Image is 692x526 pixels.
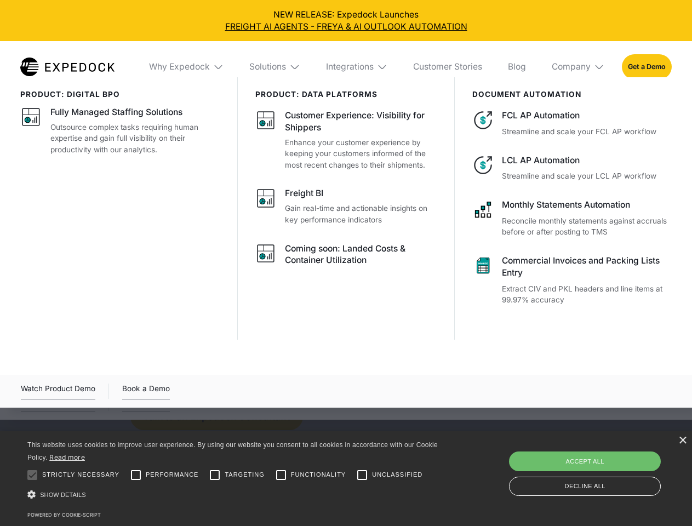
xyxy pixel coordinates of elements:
span: Strictly necessary [42,470,119,479]
a: Monthly Statements AutomationReconcile monthly statements against accruals before or after postin... [472,199,672,238]
p: Gain real-time and actionable insights on key performance indicators [285,203,437,225]
span: Show details [40,491,86,498]
div: Company [543,41,613,93]
div: Fully Managed Staffing Solutions [50,106,182,118]
div: Integrations [317,41,396,93]
p: Extract CIV and PKL headers and line items at 99.97% accuracy [502,283,671,306]
p: Streamline and scale your FCL AP workflow [502,126,671,138]
div: NEW RELEASE: Expedock Launches [9,9,684,33]
div: Customer Experience: Visibility for Shippers [285,110,437,134]
span: This website uses cookies to improve user experience. By using our website you consent to all coo... [27,441,438,461]
div: Company [552,61,591,72]
div: LCL AP Automation [502,155,671,167]
p: Streamline and scale your LCL AP workflow [502,170,671,182]
div: Solutions [241,41,309,93]
a: FREIGHT AI AGENTS - FREYA & AI OUTLOOK AUTOMATION [9,21,684,33]
a: Customer Experience: Visibility for ShippersEnhance your customer experience by keeping your cust... [255,110,438,170]
span: Functionality [291,470,346,479]
div: product: digital bpo [20,90,220,99]
p: Reconcile monthly statements against accruals before or after posting to TMS [502,215,671,238]
div: document automation [472,90,672,99]
span: Targeting [225,470,264,479]
a: Commercial Invoices and Packing Lists EntryExtract CIV and PKL headers and line items at 99.97% a... [472,255,672,306]
div: Commercial Invoices and Packing Lists Entry [502,255,671,279]
div: FCL AP Automation [502,110,671,122]
a: Powered by cookie-script [27,512,101,518]
a: Freight BIGain real-time and actionable insights on key performance indicators [255,187,438,225]
div: Coming soon: Landed Costs & Container Utilization [285,243,437,267]
div: Monthly Statements Automation [502,199,671,211]
a: LCL AP AutomationStreamline and scale your LCL AP workflow [472,155,672,182]
a: Read more [49,453,85,461]
div: Why Expedock [140,41,232,93]
a: FCL AP AutomationStreamline and scale your FCL AP workflow [472,110,672,137]
div: Show details [27,488,442,502]
a: Get a Demo [622,54,672,79]
div: PRODUCT: data platforms [255,90,438,99]
div: Watch Product Demo [21,382,95,400]
div: Solutions [249,61,286,72]
p: Enhance your customer experience by keeping your customers informed of the most recent changes to... [285,137,437,171]
div: Why Expedock [149,61,210,72]
a: Fully Managed Staffing SolutionsOutsource complex tasks requiring human expertise and gain full v... [20,106,220,155]
a: Customer Stories [404,41,490,93]
div: Integrations [326,61,374,72]
a: open lightbox [21,382,95,400]
a: Blog [499,41,534,93]
span: Performance [146,470,199,479]
a: Coming soon: Landed Costs & Container Utilization [255,243,438,270]
iframe: Chat Widget [510,408,692,526]
p: Outsource complex tasks requiring human expertise and gain full visibility on their productivity ... [50,122,220,156]
div: Freight BI [285,187,323,199]
span: Unclassified [372,470,422,479]
a: Book a Demo [122,382,170,400]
